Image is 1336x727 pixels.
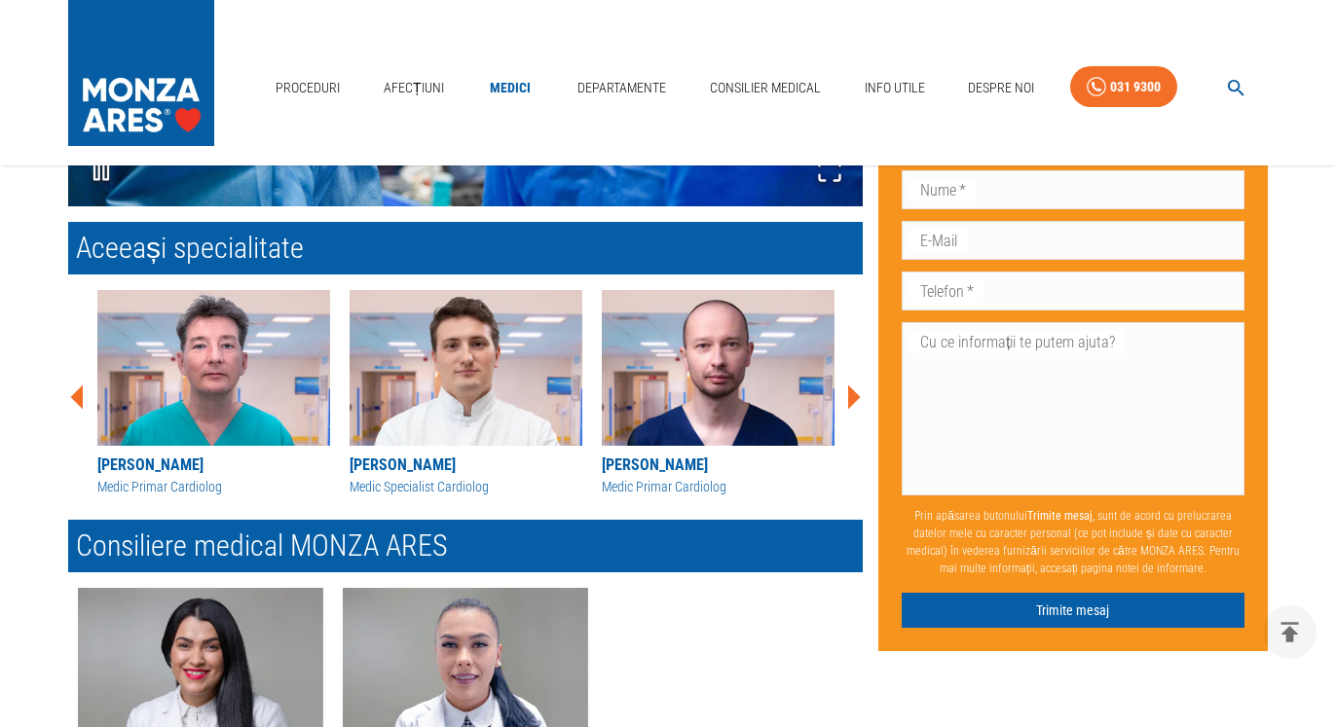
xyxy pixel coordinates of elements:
div: Medic Primar Cardiolog [602,477,835,497]
div: [PERSON_NAME] [97,454,330,477]
a: Proceduri [268,68,348,108]
div: 031 9300 [1110,75,1161,99]
a: Afecțiuni [376,68,452,108]
div: [PERSON_NAME] [602,454,835,477]
a: [PERSON_NAME]Medic Primar Cardiolog [97,290,330,497]
a: Info Utile [857,68,933,108]
a: 031 9300 [1070,66,1177,108]
a: Consilier Medical [702,68,829,108]
button: Trimite mesaj [902,592,1244,628]
button: Open Fullscreen [797,137,863,206]
img: Dr. Mihai Cocoi [350,290,582,446]
img: Dr. Horia Iuga [602,290,835,446]
a: [PERSON_NAME]Medic Specialist Cardiolog [350,290,582,497]
div: Medic Specialist Cardiolog [350,477,582,497]
a: Departamente [570,68,674,108]
div: Medic Primar Cardiolog [97,477,330,497]
h2: Consiliere medical MONZA ARES [68,520,863,572]
b: Trimite mesaj [1027,508,1093,522]
a: [PERSON_NAME]Medic Primar Cardiolog [602,290,835,497]
button: delete [1263,605,1317,659]
a: Medici [479,68,541,108]
button: Play or Pause Slideshow [68,137,134,206]
h2: Aceeași specialitate [68,222,863,274]
a: Despre Noi [960,68,1042,108]
div: [PERSON_NAME] [350,454,582,477]
img: Dr. Radu Hagiu [97,290,330,446]
p: Prin apăsarea butonului , sunt de acord cu prelucrarea datelor mele cu caracter personal (ce pot ... [902,498,1244,584]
